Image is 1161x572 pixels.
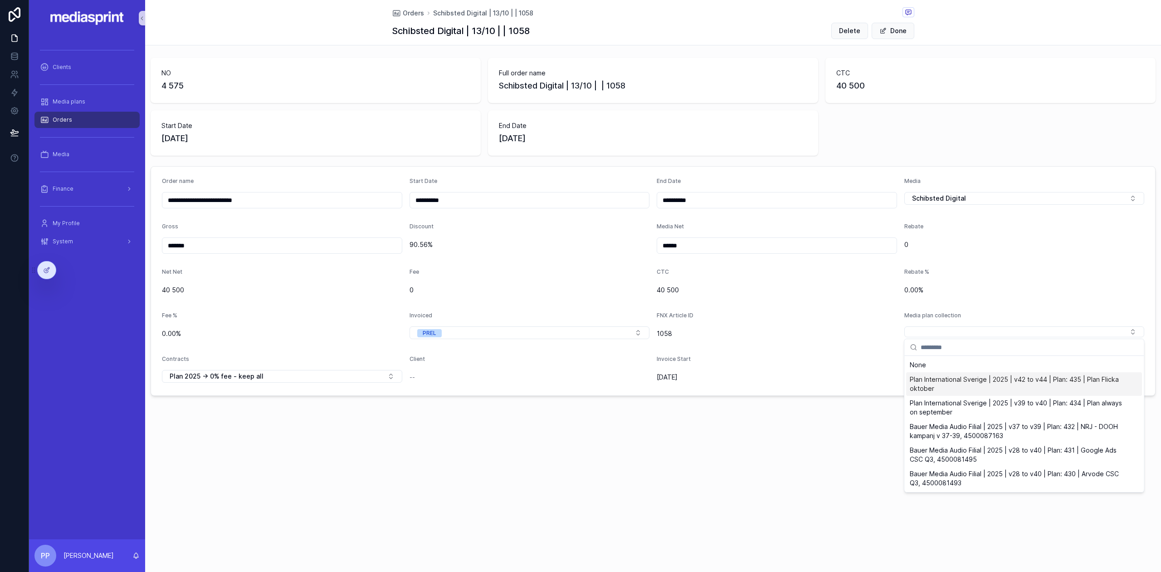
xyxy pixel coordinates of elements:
span: End Date [499,121,807,130]
span: Net Net [162,268,182,275]
span: Rebate % [904,268,929,275]
span: PP [41,550,50,561]
span: [DATE] [657,373,897,382]
span: Start Date [410,178,437,184]
button: Select Button [410,326,650,339]
a: My Profile [34,215,140,232]
span: Media [904,178,921,184]
span: Plan 2025 -> 0% fee - keep all [170,372,263,381]
iframe: Spotlight [1,44,17,60]
span: Bauer Media Audio Filial | 2025 | v37 to v39 | Plan: 432 | NRJ - DOOH kampanj v 37-39, 4500087163 [910,422,1127,440]
span: Start Date [161,121,470,130]
span: Gross [162,223,178,230]
span: CTC [836,69,1145,78]
span: 1058 [657,329,897,338]
span: Invoiced [410,312,432,319]
span: 0.00% [162,329,402,338]
span: System [53,238,73,245]
span: Fee [410,268,419,275]
span: Clients [53,64,71,71]
p: [PERSON_NAME] [63,551,114,560]
a: Clients [34,59,140,75]
span: Schibsted Digital [912,194,966,203]
span: Media plans [53,98,85,105]
span: Media plan collection [904,312,961,319]
span: 90.56% [410,240,650,249]
span: 0 [904,240,1145,249]
button: Delete [831,23,868,39]
a: Schibsted Digital | 13/10 | | 1058 [433,9,533,18]
span: Bauer Media Audio Filial | 2025 | v28 to v40 | Plan: 430 | Arvode CSC Q3, 4500081493 [910,469,1127,488]
div: Suggestions [904,356,1144,492]
div: scrollable content [29,36,145,261]
a: Orders [34,112,140,128]
span: 40 500 [657,286,897,295]
span: Schibsted Digital | 13/10 | | 1058 [499,79,807,92]
a: System [34,233,140,250]
img: App logo [50,11,125,25]
span: Invoice Start [657,355,691,362]
button: Select Button [904,326,1145,337]
h1: Schibsted Digital | 13/10 | | 1058 [392,25,530,37]
span: 40 500 [836,79,1145,92]
span: Finance [53,185,73,192]
span: 4 575 [161,79,470,92]
span: Media [53,151,69,158]
div: None [906,358,1142,372]
button: Select Button [904,192,1145,205]
span: [DATE] [161,132,470,145]
span: 0.00% [904,286,1145,295]
span: 0 [410,286,650,295]
span: End Date [657,178,681,184]
span: [DATE] [499,132,807,145]
span: CTC [657,268,669,275]
div: PREL [423,329,436,337]
a: Media plans [34,94,140,110]
span: FNX Article ID [657,312,693,319]
span: My Profile [53,220,80,227]
span: Orders [53,116,72,123]
span: Plan International Sverige | 2025 | v42 to v44 | Plan: 435 | Plan Flicka oktober [910,375,1127,393]
a: Finance [34,181,140,197]
span: Media Net [657,223,684,230]
a: Media [34,146,140,163]
span: Contracts [162,355,189,362]
span: 40 500 [162,286,402,295]
button: Select Button [162,370,402,383]
span: Order name [162,178,194,184]
span: Fee % [162,312,177,319]
span: Plan International Sverige | 2025 | v39 to v40 | Plan: 434 | Plan always on september [910,399,1127,417]
span: NO [161,69,470,78]
span: -- [410,373,415,382]
span: Client [410,355,425,362]
span: Discount [410,223,434,230]
span: Delete [839,26,860,35]
span: Rebate [904,223,923,230]
span: Bauer Media Audio Filial | 2025 | v28 to v40 | Plan: 431 | Google Ads CSC Q3, 4500081495 [910,446,1127,464]
span: Full order name [499,69,807,78]
button: Done [872,23,914,39]
a: Orders [392,9,424,18]
span: Orders [403,9,424,18]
